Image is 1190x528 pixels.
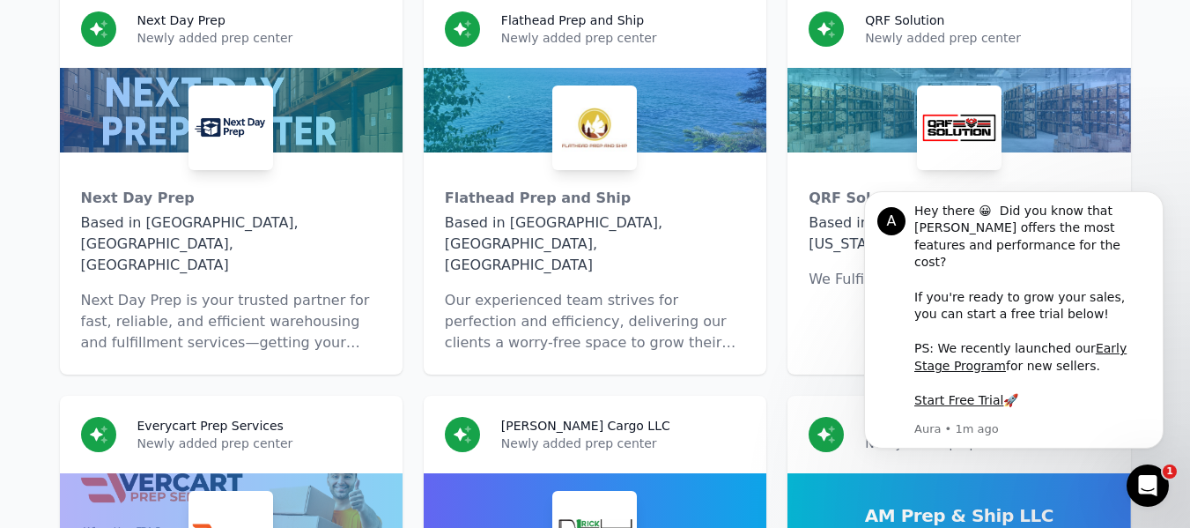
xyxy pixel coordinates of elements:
h3: [PERSON_NAME] Cargo LLC [501,417,670,435]
p: Newly added prep center [137,435,381,452]
p: Our experienced team strives for perfection and efficiency, delivering our clients a worry-free s... [445,290,745,353]
p: Newly added prep center [865,29,1109,47]
div: Flathead Prep and Ship [445,188,745,209]
span: 1 [1163,465,1177,479]
span: AM Prep & Ship LLC [865,503,1053,528]
p: We Fulfill, So You Can Chill! [809,269,1109,290]
img: Flathead Prep and Ship [556,89,633,167]
h3: Everycart Prep Services [137,417,284,435]
div: Based in [GEOGRAPHIC_DATA], [GEOGRAPHIC_DATA], [GEOGRAPHIC_DATA] [81,212,381,276]
img: Next Day Prep [192,89,270,167]
div: Next Day Prep [81,188,381,209]
h3: Next Day Prep [137,11,225,29]
p: Newly added prep center [501,435,745,452]
iframe: Intercom notifications message [838,182,1190,480]
p: Newly added prep center [501,29,745,47]
iframe: Intercom live chat [1127,465,1169,507]
p: Newly added prep center [137,29,381,47]
div: Based in [GEOGRAPHIC_DATA], [GEOGRAPHIC_DATA], [GEOGRAPHIC_DATA] [445,212,745,276]
p: Next Day Prep is your trusted partner for fast, reliable, and efficient warehousing and fulfillme... [81,290,381,353]
div: Based in [GEOGRAPHIC_DATA], [US_STATE], [GEOGRAPHIC_DATA] [809,212,1109,255]
h3: QRF Solution [865,11,944,29]
h3: Flathead Prep and Ship [501,11,644,29]
img: QRF Solution [920,89,998,167]
div: QRF Solution [809,188,1109,209]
